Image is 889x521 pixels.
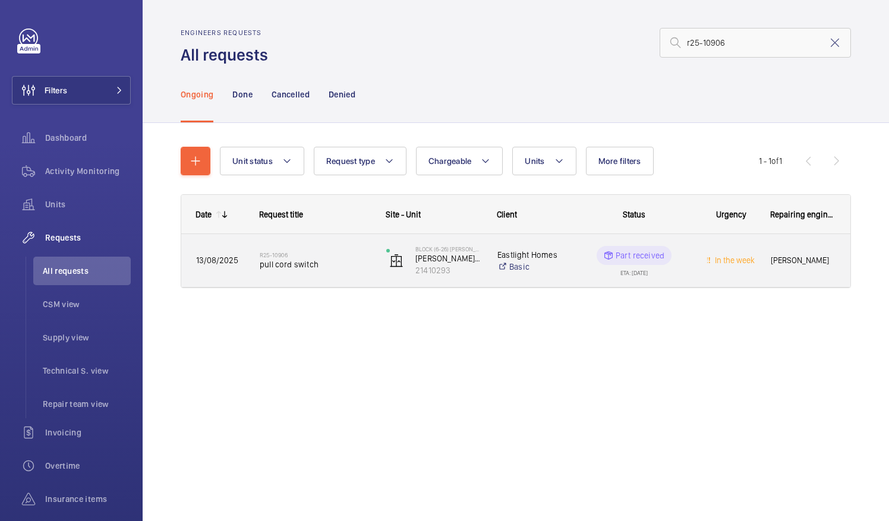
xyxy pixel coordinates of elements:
[181,234,851,288] div: Press SPACE to select this row.
[181,89,213,100] p: Ongoing
[196,255,238,265] span: 13/08/2025
[45,132,131,144] span: Dashboard
[512,147,576,175] button: Units
[620,265,648,276] div: ETA: [DATE]
[389,254,403,268] img: elevator.svg
[43,365,131,377] span: Technical S. view
[45,493,131,505] span: Insurance items
[497,210,517,219] span: Client
[181,44,275,66] h1: All requests
[260,251,371,258] h2: R25-10906
[497,261,561,273] a: Basic
[326,156,375,166] span: Request type
[45,460,131,472] span: Overtime
[45,165,131,177] span: Activity Monitoring
[43,398,131,410] span: Repair team view
[759,157,782,165] span: 1 - 1 1
[272,89,310,100] p: Cancelled
[415,252,482,264] p: [PERSON_NAME] House
[386,210,421,219] span: Site - Unit
[314,147,406,175] button: Request type
[45,232,131,244] span: Requests
[232,89,252,100] p: Done
[415,245,482,252] p: Block (6-26) [PERSON_NAME][GEOGRAPHIC_DATA]
[43,298,131,310] span: CSM view
[329,89,355,100] p: Denied
[716,210,746,219] span: Urgency
[259,210,303,219] span: Request title
[660,28,851,58] input: Search by request number or quote number
[415,264,482,276] p: 21410293
[428,156,472,166] span: Chargeable
[771,156,779,166] span: of
[43,265,131,277] span: All requests
[616,250,664,261] p: Part received
[196,210,212,219] div: Date
[416,147,503,175] button: Chargeable
[45,198,131,210] span: Units
[525,156,544,166] span: Units
[43,331,131,343] span: Supply view
[181,29,275,37] h2: Engineers requests
[598,156,641,166] span: More filters
[45,84,67,96] span: Filters
[232,156,273,166] span: Unit status
[771,254,836,267] span: [PERSON_NAME]
[220,147,304,175] button: Unit status
[45,427,131,438] span: Invoicing
[713,255,755,265] span: In the week
[770,210,837,219] span: Repairing engineer
[260,258,371,270] span: pull cord switch
[497,249,561,261] p: Eastlight Homes
[586,147,654,175] button: More filters
[12,76,131,105] button: Filters
[623,210,645,219] span: Status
